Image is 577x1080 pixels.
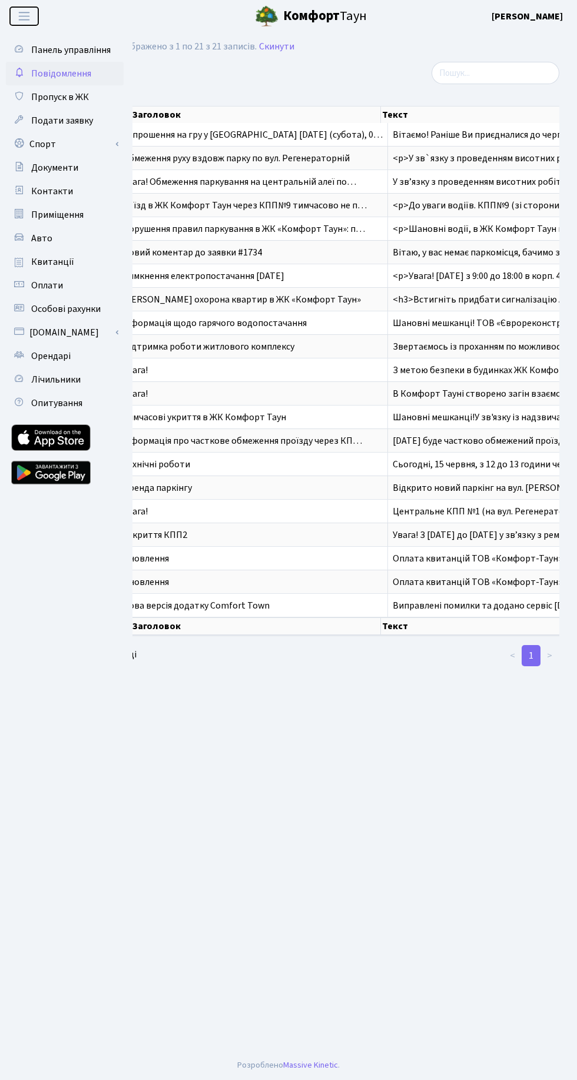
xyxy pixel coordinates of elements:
[122,411,286,424] span: Тимчасові укриття в ЖК Комфорт Таун
[31,279,63,292] span: Оплати
[6,109,124,132] a: Подати заявку
[122,293,361,306] span: [PERSON_NAME] охорона квартир в ЖК «Комфорт Таун»
[122,458,190,471] span: Технічні роботи
[131,617,381,635] th: Заголовок
[31,208,84,221] span: Приміщення
[122,317,307,330] span: Інформація щодо гарячого водопостачання
[6,180,124,203] a: Контакти
[31,232,52,245] span: Авто
[283,6,367,26] span: Таун
[6,368,124,391] a: Лічильники
[122,387,148,400] span: Увага!
[122,222,365,235] span: Порушення правил паркування в ЖК «Комфорт Таун»: п…
[6,227,124,250] a: Авто
[432,62,559,84] input: Пошук...
[122,505,148,518] span: Увага!
[122,434,362,447] span: Інформація про часткове обмеження проїзду через КП…
[122,128,383,141] span: Запрошення на гру у [GEOGRAPHIC_DATA] [DATE] (субота), 0…
[31,67,91,80] span: Повідомлення
[31,161,78,174] span: Документи
[122,340,294,353] span: Підтримка роботи житлового комплексу
[31,255,74,268] span: Квитанції
[6,62,124,85] a: Повідомлення
[122,199,367,212] span: В`їзд в ЖК Комфорт Таун через КПП№9 тимчасово не п…
[122,152,350,165] span: Обмеження руху вздовж парку по вул. Регенераторній
[31,397,82,410] span: Опитування
[122,576,169,589] span: Оновлення
[522,645,540,666] a: 1
[6,344,124,368] a: Орендарі
[6,38,124,62] a: Панель управління
[31,185,73,198] span: Контакти
[237,1059,340,1072] div: Розроблено .
[6,297,124,321] a: Особові рахунки
[122,270,284,283] span: Вимкнення електропостачання [DATE]
[255,5,278,28] img: logo.png
[122,529,187,541] span: Закриття КПП2
[122,246,262,259] span: Новий коментар до заявки #1734
[122,364,148,377] span: Увага!
[122,175,356,188] span: Увага! Обмеження паркування на центральній алеї по…
[259,41,294,52] a: Скинути
[492,10,563,23] b: [PERSON_NAME]
[492,9,563,24] a: [PERSON_NAME]
[31,350,71,363] span: Орендарі
[122,481,192,494] span: Оренда паркінгу
[6,250,124,274] a: Квитанції
[6,274,124,297] a: Оплати
[122,599,270,612] span: Нова версія додатку Comfort Town
[6,132,124,156] a: Спорт
[6,156,124,180] a: Документи
[31,373,81,386] span: Лічильники
[31,114,93,127] span: Подати заявку
[6,85,124,109] a: Пропуск в ЖК
[9,6,39,26] button: Переключити навігацію
[283,1059,338,1071] a: Massive Kinetic
[31,303,101,315] span: Особові рахунки
[6,321,124,344] a: [DOMAIN_NAME]
[31,91,89,104] span: Пропуск в ЖК
[6,203,124,227] a: Приміщення
[283,6,340,25] b: Комфорт
[111,41,257,52] div: Відображено з 1 по 21 з 21 записів.
[31,44,111,57] span: Панель управління
[131,107,381,123] th: Заголовок
[122,552,169,565] span: Оновлення
[6,391,124,415] a: Опитування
